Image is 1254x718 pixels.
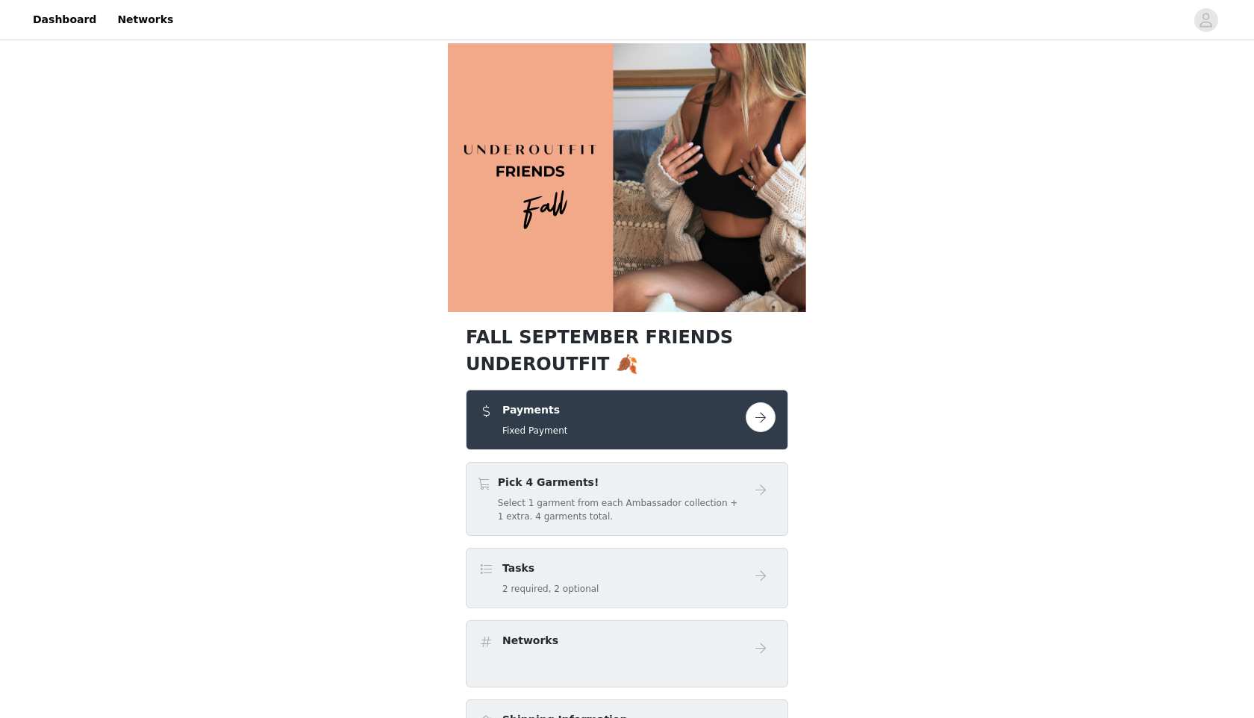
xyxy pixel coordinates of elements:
h5: Select 1 garment from each Ambassador collection + 1 extra. 4 garments total. [498,496,746,523]
h4: Tasks [502,561,599,576]
img: campaign image [448,43,806,312]
h4: Networks [502,633,558,649]
h4: Pick 4 Garments! [498,475,746,490]
h5: Fixed Payment [502,424,567,437]
a: Networks [108,3,182,37]
div: Pick 4 Garments! [466,462,788,536]
div: Tasks [466,548,788,608]
h5: 2 required, 2 optional [502,582,599,596]
h4: Payments [502,402,567,418]
a: Dashboard [24,3,105,37]
h1: FALL SEPTEMBER FRIENDS UNDEROUTFIT 🍂 [466,324,788,378]
div: Networks [466,620,788,687]
div: avatar [1199,8,1213,32]
div: Payments [466,390,788,450]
